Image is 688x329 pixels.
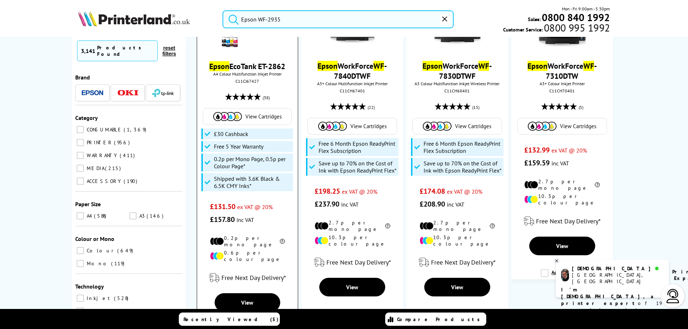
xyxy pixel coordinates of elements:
input: Inkjet 528 [77,295,84,302]
span: MEDIA [85,165,104,171]
span: 528 [114,295,130,301]
span: ex VAT @ 20% [342,188,377,195]
span: 0.2p per Mono Page, 0.5p per Colour Page* [214,155,291,170]
span: Free 6 Month Epson ReadyPrint Flex Subscription [319,140,397,154]
input: PRINTER 956 [77,139,84,146]
span: 956 [114,139,132,146]
div: C11CH67401 [307,88,397,93]
span: A4 [85,213,93,219]
input: Mono 119 [77,260,84,267]
mark: Epson [422,61,443,71]
mark: Epson [317,61,338,71]
span: ex VAT @ 20% [237,203,273,211]
img: chris-livechat.png [561,269,569,281]
div: C11CJ67427 [202,78,292,84]
span: Free Next Day Delivery* [326,258,391,266]
span: 3,141 [81,47,95,54]
img: Cartridges [528,122,556,131]
mark: WF [583,61,594,71]
span: ACCESSORY [85,178,123,184]
a: EpsonWorkForceWF-7830DTWF [422,61,492,81]
span: Free Next Day Delivery* [536,217,601,225]
img: TP-Link [152,89,174,97]
span: inc VAT [447,201,464,208]
img: user-headset-light.svg [666,289,680,303]
span: View Cartridges [455,123,491,130]
a: Recently Viewed (5) [179,313,280,326]
li: 0.6p per colour page [210,250,285,262]
li: 10.3p per colour page [315,234,390,247]
div: modal_delivery [515,211,609,231]
span: £237.90 [315,199,339,209]
li: 2.7p per mono page [315,219,390,232]
input: Colour 649 [77,247,84,254]
img: Cartridges [318,122,347,131]
span: inc VAT [341,201,359,208]
a: EpsonEcoTank ET-2862 [209,61,285,71]
span: ex VAT @ 20% [447,188,482,195]
div: modal_delivery [410,252,504,272]
span: Colour or Mono [75,235,114,242]
mark: WF [373,61,384,71]
span: 215 [105,165,123,171]
input: A4 588 [77,212,84,219]
div: C11CH68401 [412,88,502,93]
span: PRINTER [85,139,113,146]
img: OKI [117,90,139,96]
span: £157.80 [210,215,235,224]
span: (38) [263,91,270,105]
img: Printerland Logo [78,11,190,26]
span: 411 [120,152,137,159]
a: Printerland Logo [78,11,214,28]
span: CONSUMABLE [85,126,123,133]
span: View Cartridges [245,113,282,120]
span: Free Next Day Delivery* [431,258,496,266]
span: View [241,299,253,306]
li: 0.2p per mono page [210,235,285,248]
a: View Cartridges [207,112,288,121]
span: (5) [579,101,583,114]
a: View Cartridges [311,122,393,131]
span: Shipped with 3.6K Black & 6.5K CMY Inks* [214,175,291,189]
span: Laser [85,308,111,314]
a: View [529,237,595,255]
a: View [215,293,280,312]
span: Inkjet [85,295,113,301]
span: A3+ Colour Inkjet Printer [515,81,609,86]
span: Free 5 Year Warranty [214,143,263,150]
mark: WF [478,61,489,71]
span: 1,369 [124,126,148,133]
mark: Epson [209,61,229,71]
span: 119 [111,260,126,267]
span: Brand [75,74,90,81]
span: Category [75,114,98,121]
span: Customer Service: [503,24,610,33]
span: Colour [85,247,116,254]
span: 146 [147,213,165,219]
span: A3+ Colour Multifunction Inkjet Printer [305,81,399,86]
span: Free 6 Month Epson ReadyPrint Flex Subscription [424,140,502,154]
span: View [451,284,463,291]
span: 123 [111,308,129,314]
span: Recently Viewed (5) [183,316,279,323]
span: Save up to 70% on the Cost of Ink with Epson ReadyPrint Flex* [319,160,397,174]
input: A3 146 [129,212,137,219]
span: View Cartridges [350,123,387,130]
span: A4 Colour Multifunction Inkjet Printer [201,71,294,77]
p: of 19 years! I can help you choose the right product [561,286,664,327]
span: View Cartridges [560,123,596,130]
span: inc VAT [551,160,569,167]
a: View [424,278,490,296]
span: A3 Colour Multifunction Inkjet Wireless Printer [410,81,504,86]
input: WARRANTY 411 [77,152,84,159]
span: Paper Size [75,200,101,208]
span: £198.25 [315,187,340,196]
img: Cartridges [423,122,451,131]
span: (22) [368,101,375,114]
span: £132.99 [524,145,550,155]
span: £159.59 [524,158,550,168]
span: £131.50 [210,202,235,211]
span: £174.08 [420,187,445,196]
a: Compare Products [385,313,486,326]
img: Cartridges [213,112,242,121]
